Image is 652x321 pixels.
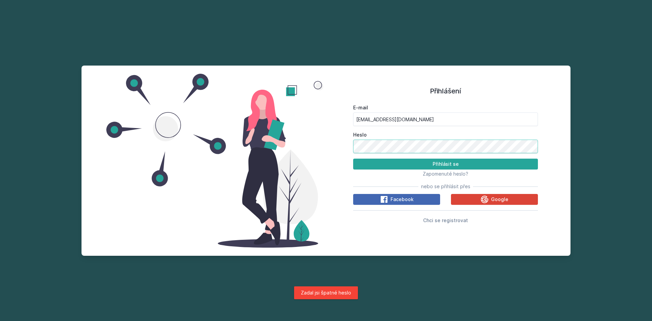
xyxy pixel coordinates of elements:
span: Chci se registrovat [423,217,468,223]
input: Tvoje e-mailová adresa [353,112,538,126]
div: Zadal jsi špatné heslo [294,286,358,299]
button: Přihlásit se [353,159,538,170]
button: Google [451,194,538,205]
span: Google [491,196,508,203]
span: Facebook [391,196,414,203]
span: nebo se přihlásit přes [421,183,470,190]
button: Chci se registrovat [423,216,468,224]
h1: Přihlášení [353,86,538,96]
span: Zapomenuté heslo? [423,171,468,177]
label: E-mail [353,104,538,111]
button: Facebook [353,194,440,205]
label: Heslo [353,131,538,138]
